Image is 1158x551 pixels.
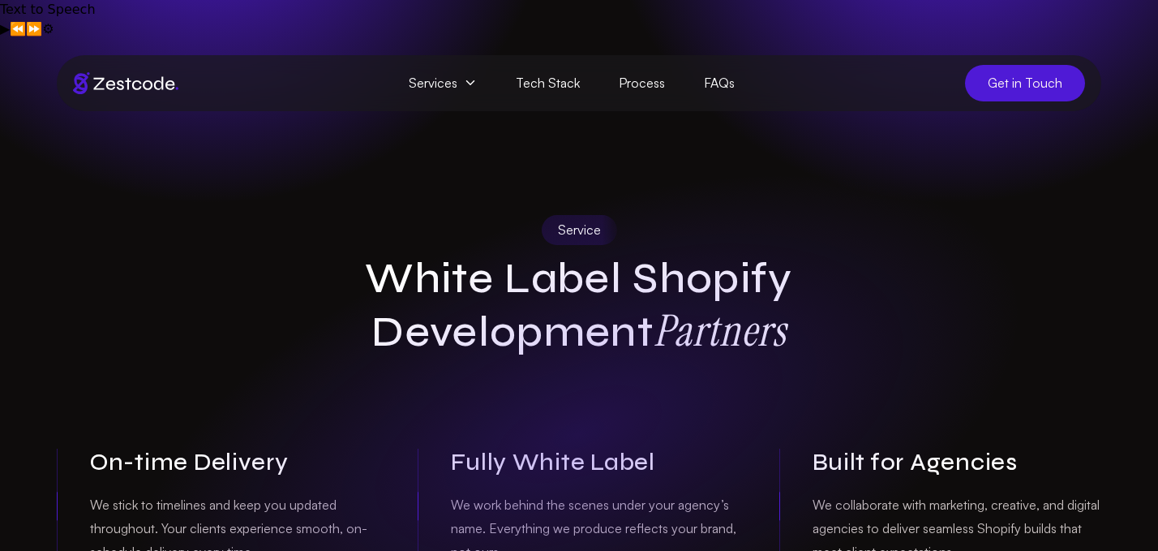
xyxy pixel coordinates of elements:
[813,449,1101,477] h3: Built for Agencies
[26,19,42,39] button: Forward
[542,215,617,245] div: Service
[654,302,787,358] strong: Partners
[90,449,379,477] h3: On-time Delivery
[599,65,684,101] a: Process
[42,19,54,39] button: Settings
[684,65,754,101] a: FAQs
[965,65,1085,101] a: Get in Touch
[268,253,890,359] h1: White Label Shopify Development
[73,72,178,94] img: Brand logo of zestcode digital
[10,19,26,39] button: Previous
[389,65,496,101] span: Services
[496,65,599,101] a: Tech Stack
[451,449,740,477] h3: Fully White Label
